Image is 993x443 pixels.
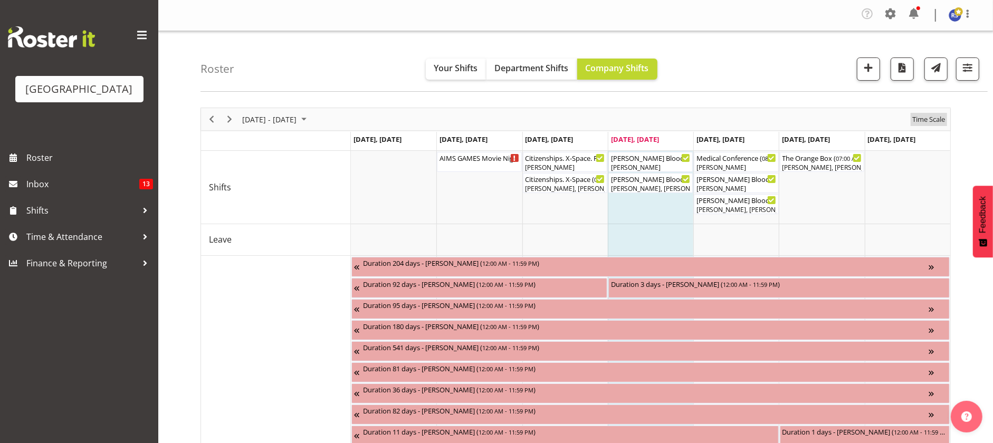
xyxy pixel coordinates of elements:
div: Citizenships. X-Space ( ) [526,174,605,184]
span: [DATE], [DATE] [526,134,574,144]
button: Feedback - Show survey [973,186,993,257]
button: Filter Shifts [956,57,979,81]
button: September 01 - 07, 2025 [241,113,311,126]
div: Next [221,108,238,130]
span: [DATE], [DATE] [440,134,488,144]
span: Leave [209,233,232,246]
button: Add a new shift [857,57,880,81]
span: Inbox [26,176,139,192]
div: Shifts"s event - Citizenships. X-Space Begin From Wednesday, September 3, 2025 at 9:30:00 AM GMT+... [523,173,607,193]
div: Duration 204 days - [PERSON_NAME] ( ) [363,257,929,268]
span: [DATE] - [DATE] [241,113,298,126]
div: Citizenships. X-Space. FOHM ( ) [526,152,605,163]
div: Shifts"s event - Kevin Bloody Wilson FOHM shift Begin From Thursday, September 4, 2025 at 6:00:00... [608,152,693,172]
span: Feedback [978,196,988,233]
div: Duration 180 days - [PERSON_NAME] ( ) [363,321,929,331]
img: help-xxl-2.png [961,411,972,422]
div: [PERSON_NAME] [611,163,690,172]
div: Unavailability"s event - Duration 92 days - Heather Powell Begin From Tuesday, June 3, 2025 at 12... [351,278,607,298]
span: Department Shifts [495,62,569,74]
div: Duration 3 days - [PERSON_NAME] ( ) [611,278,947,289]
span: 12:00 AM - 11:59 PM [479,386,533,394]
div: [PERSON_NAME] Bloody [PERSON_NAME] FOHM shift ( ) [696,174,776,184]
span: Shifts [26,203,137,218]
button: Your Shifts [426,59,486,80]
span: 12:00 AM - 11:59 PM [479,301,533,310]
div: Duration 541 days - [PERSON_NAME] ( ) [363,342,929,352]
span: 12:00 AM - 11:59 PM [479,428,533,436]
td: Leave resource [201,224,351,256]
span: 13 [139,179,153,189]
span: 12:00 AM - 11:59 PM [479,364,533,373]
span: [DATE], [DATE] [782,134,830,144]
span: [DATE], [DATE] [868,134,916,144]
button: Time Scale [911,113,947,126]
div: [PERSON_NAME], [PERSON_NAME] [782,163,862,172]
span: Roster [26,150,153,166]
div: Shifts"s event - Kevin Bloody Wilson FOHM shift Begin From Friday, September 5, 2025 at 6:00:00 P... [694,173,778,193]
button: Previous [205,113,219,126]
div: Unavailability"s event - Duration 36 days - Caro Richards Begin From Sunday, August 10, 2025 at 1... [351,383,950,403]
div: Shifts"s event - Citizenships. X-Space. FOHM Begin From Wednesday, September 3, 2025 at 8:30:00 A... [523,152,607,172]
div: Shifts"s event - Medical Conference Begin From Friday, September 5, 2025 at 8:00:00 AM GMT+12:00 ... [694,152,778,172]
span: 09:30 AM - 01:00 PM [595,175,650,184]
span: Time Scale [911,113,946,126]
div: [PERSON_NAME], [PERSON_NAME], [PERSON_NAME] [526,184,605,194]
span: Your Shifts [434,62,478,74]
span: Shifts [209,181,231,194]
div: Shifts"s event - The Orange Box Begin From Saturday, September 6, 2025 at 7:00:00 AM GMT+12:00 En... [780,152,864,172]
span: 12:00 AM - 11:59 PM [479,280,533,288]
span: [DATE], [DATE] [611,134,659,144]
div: [PERSON_NAME] [696,184,776,194]
div: Duration 81 days - [PERSON_NAME] ( ) [363,363,929,373]
div: Unavailability"s event - Duration 180 days - Katrina Luca Begin From Friday, July 4, 2025 at 12:0... [351,320,950,340]
div: Duration 95 days - [PERSON_NAME] ( ) [363,300,929,310]
div: [PERSON_NAME], [PERSON_NAME], [PERSON_NAME], [PERSON_NAME], [PERSON_NAME], [PERSON_NAME] [611,184,690,194]
div: The Orange Box ( ) [782,152,862,163]
img: robyn-shefer9526.jpg [949,9,961,22]
span: 07:00 AM - 02:00 PM [836,154,891,162]
div: Unavailability"s event - Duration 3 days - Beana Badenhorst Begin From Thursday, September 4, 202... [608,278,950,298]
div: Unavailability"s event - Duration 82 days - David Fourie Begin From Wednesday, August 20, 2025 at... [351,405,950,425]
span: 12:00 AM - 11:59 PM [482,259,537,267]
div: Duration 82 days - [PERSON_NAME] ( ) [363,405,929,416]
div: [GEOGRAPHIC_DATA] [26,81,133,97]
div: AIMS GAMES Movie Night (backup venue) Cargo Shed ( ) [440,152,519,163]
div: [PERSON_NAME] Bloody [PERSON_NAME] FOHM shift ( ) [611,152,690,163]
span: Time & Attendance [26,229,137,245]
div: [PERSON_NAME] [526,163,605,172]
div: Unavailability"s event - Duration 95 days - Ciska Vogelzang Begin From Wednesday, June 11, 2025 a... [351,299,950,319]
button: Next [223,113,237,126]
div: Unavailability"s event - Duration 81 days - Grace Cavell Begin From Thursday, July 17, 2025 at 12... [351,362,950,382]
span: 12:00 AM - 11:59 PM [482,343,537,352]
button: Department Shifts [486,59,577,80]
div: Duration 11 days - [PERSON_NAME] ( ) [363,426,776,437]
div: Previous [203,108,221,130]
span: [DATE], [DATE] [354,134,402,144]
div: [PERSON_NAME] Bloody [PERSON_NAME] ( ) [611,174,690,184]
button: Download a PDF of the roster according to the set date range. [891,57,914,81]
span: 12:00 AM - 11:59 PM [723,280,778,288]
div: Unavailability"s event - Duration 204 days - Fiona Macnab Begin From Monday, March 10, 2025 at 12... [351,257,950,277]
span: 12:00 AM - 11:59 PM [479,407,533,415]
h4: Roster [200,63,234,75]
div: [PERSON_NAME] [696,163,776,172]
div: Duration 92 days - [PERSON_NAME] ( ) [363,278,605,289]
span: 12:00 AM - 11:59 PM [482,322,537,331]
div: [PERSON_NAME], [PERSON_NAME], [PERSON_NAME], [PERSON_NAME], [PERSON_NAME], [PERSON_NAME] [696,205,776,215]
button: Company Shifts [577,59,657,80]
div: Unavailability"s event - Duration 541 days - Thomas Bohanna Begin From Tuesday, July 8, 2025 at 1... [351,341,950,361]
span: Company Shifts [586,62,649,74]
div: Shifts"s event - Kevin Bloody Wilson Begin From Friday, September 5, 2025 at 6:30:00 PM GMT+12:00... [694,194,778,214]
div: [PERSON_NAME] Bloody [PERSON_NAME] ( ) [696,195,776,205]
span: [DATE], [DATE] [696,134,744,144]
div: Duration 36 days - [PERSON_NAME] ( ) [363,384,929,394]
button: Send a list of all shifts for the selected filtered period to all rostered employees. [924,57,948,81]
div: Medical Conference ( ) [696,152,776,163]
span: 12:00 AM - 11:59 PM [894,428,949,436]
span: Finance & Reporting [26,255,137,271]
img: Rosterit website logo [8,26,95,47]
div: Shifts"s event - AIMS GAMES Movie Night (backup venue) Cargo Shed Begin From Tuesday, September 2... [437,152,521,172]
span: 08:00 AM - 05:30 PM [762,154,817,162]
td: Shifts resource [201,151,351,224]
